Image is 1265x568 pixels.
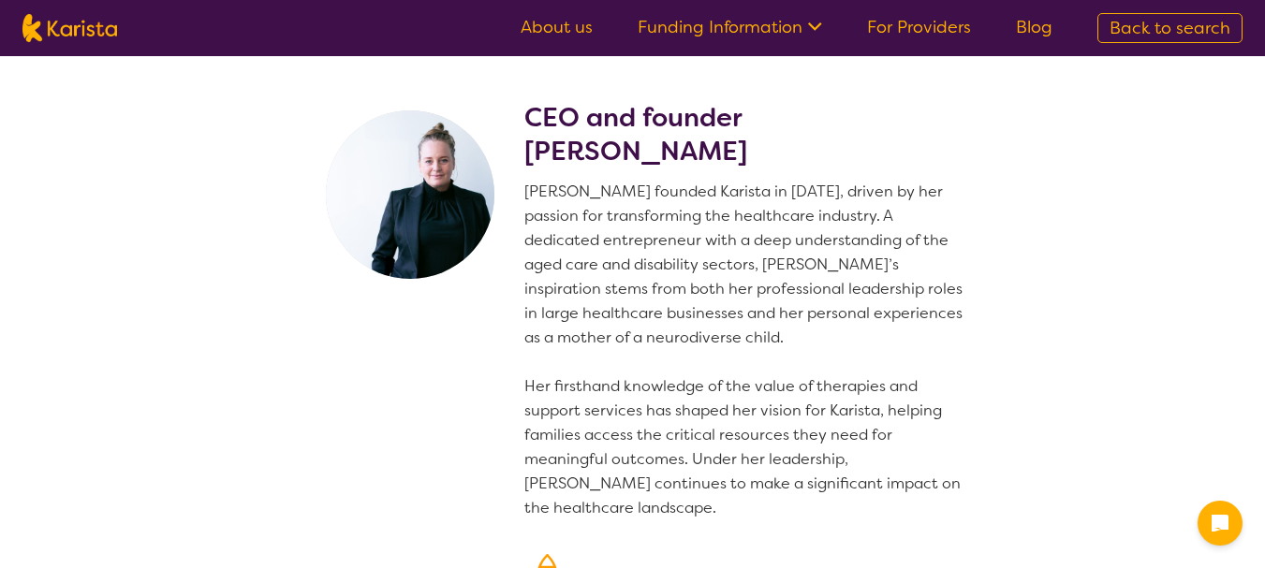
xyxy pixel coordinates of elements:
a: About us [521,16,593,38]
a: Funding Information [638,16,822,38]
h2: CEO and founder [PERSON_NAME] [524,101,970,168]
p: [PERSON_NAME] founded Karista in [DATE], driven by her passion for transforming the healthcare in... [524,180,970,520]
span: Back to search [1110,17,1230,39]
img: Karista logo [22,14,117,42]
a: Blog [1016,16,1052,38]
a: Back to search [1097,13,1243,43]
a: For Providers [867,16,971,38]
